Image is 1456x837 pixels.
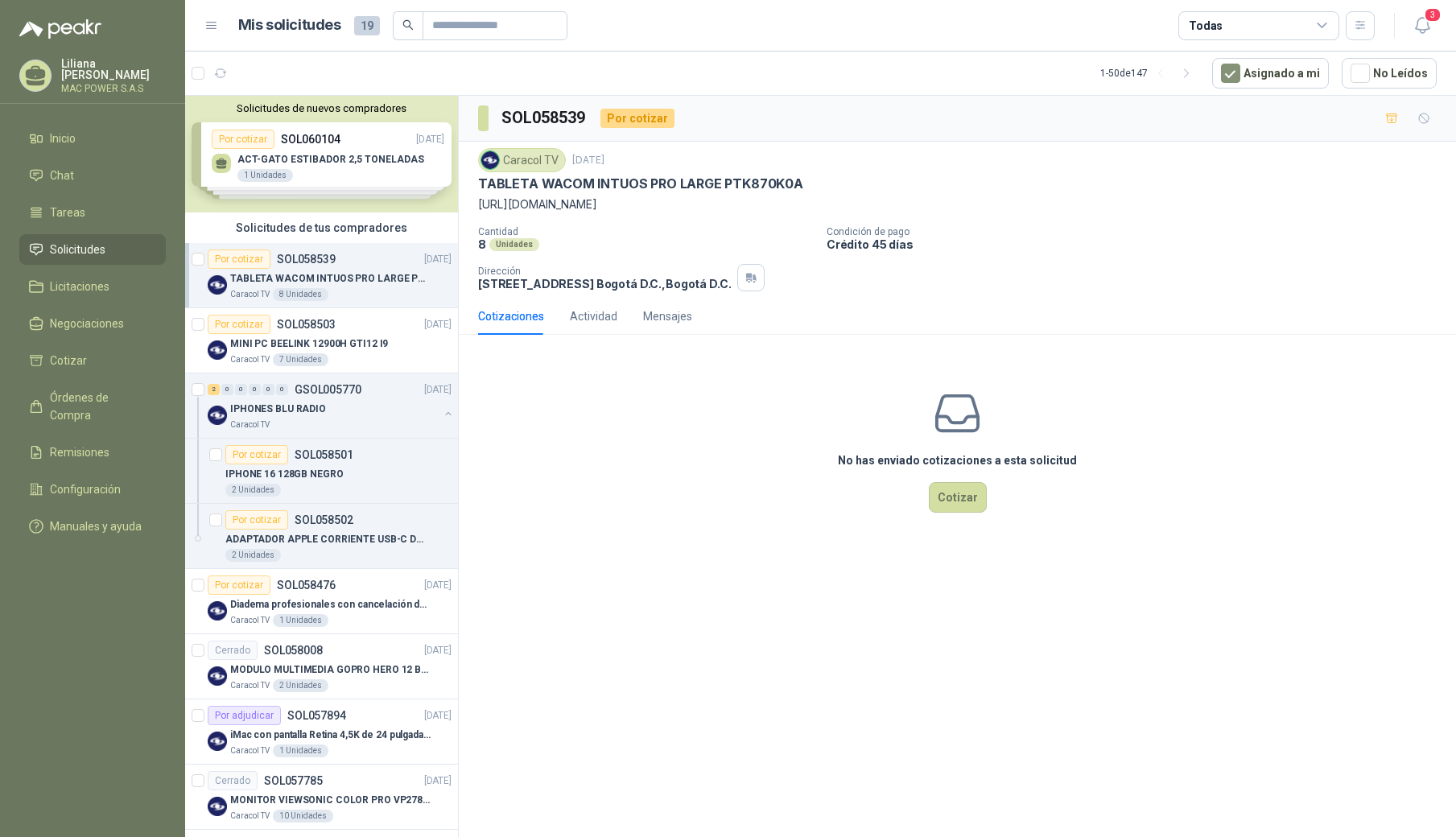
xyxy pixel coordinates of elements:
p: [DATE] [424,773,452,789]
a: Por cotizarSOL058503[DATE] Company LogoMINI PC BEELINK 12900H GTI12 I9Caracol TV7 Unidades [185,308,458,373]
p: Caracol TV [230,810,270,823]
p: ADAPTADOR APPLE CORRIENTE USB-C DE 20 W [225,532,426,547]
p: Caracol TV [230,614,270,627]
div: 10 Unidades [273,810,333,823]
p: SOL058476 [277,579,336,591]
p: TABLETA WACOM INTUOS PRO LARGE PTK870K0A [478,175,803,192]
img: Company Logo [208,601,227,621]
a: 2 0 0 0 0 0 GSOL005770[DATE] Company LogoIPHONES BLU RADIOCaracol TV [208,380,455,431]
p: IPHONES BLU RADIO [230,402,326,417]
div: Por cotizar [208,315,270,334]
a: Inicio [19,123,166,154]
img: Company Logo [208,340,227,360]
img: Company Logo [208,666,227,686]
button: 3 [1408,11,1437,40]
div: 0 [221,384,233,395]
a: Chat [19,160,166,191]
div: 0 [249,384,261,395]
div: Por cotizar [208,575,270,595]
div: Unidades [489,238,539,251]
p: SOL058008 [264,645,323,656]
a: Solicitudes [19,234,166,265]
p: TABLETA WACOM INTUOS PRO LARGE PTK870K0A [230,271,431,287]
div: 2 Unidades [225,549,281,562]
p: Cantidad [478,226,814,237]
img: Company Logo [208,275,227,295]
span: Tareas [50,204,85,221]
span: Inicio [50,130,76,147]
p: SOL058539 [277,254,336,265]
div: 1 Unidades [273,614,328,627]
p: GSOL005770 [295,384,361,395]
a: Órdenes de Compra [19,382,166,431]
a: Manuales y ayuda [19,511,166,542]
a: Negociaciones [19,308,166,339]
div: 1 Unidades [273,744,328,757]
div: 2 [208,384,220,395]
img: Company Logo [208,406,227,425]
div: 1 - 50 de 147 [1100,60,1199,86]
p: iMac con pantalla Retina 4,5K de 24 pulgadas M4 [230,728,431,743]
p: Caracol TV [230,744,270,757]
span: Configuración [50,480,121,498]
p: MONITOR VIEWSONIC COLOR PRO VP2786-4K [230,793,431,808]
span: Manuales y ayuda [50,517,142,535]
a: Por cotizarSOL058501IPHONE 16 128GB NEGRO2 Unidades [185,439,458,504]
div: Cerrado [208,641,258,660]
span: Licitaciones [50,278,109,295]
p: [DATE] [424,252,452,267]
div: Todas [1189,17,1223,35]
a: Configuración [19,474,166,505]
span: 3 [1424,7,1442,23]
img: Logo peakr [19,19,101,39]
button: Solicitudes de nuevos compradores [192,102,452,114]
span: Remisiones [50,443,109,461]
span: Negociaciones [50,315,124,332]
p: [DATE] [424,382,452,398]
p: [DATE] [424,317,452,332]
a: Tareas [19,197,166,228]
div: Por cotizar [225,445,288,464]
div: Solicitudes de nuevos compradoresPor cotizarSOL060104[DATE] ACT-GATO ESTIBADOR 2,5 TONELADAS1 Uni... [185,96,458,212]
p: Liliana [PERSON_NAME] [61,58,166,80]
h3: SOL058539 [501,105,588,130]
button: Cotizar [929,482,987,513]
div: Cotizaciones [478,307,544,325]
div: 2 Unidades [273,679,328,692]
p: MAC POWER S.A.S [61,84,166,93]
p: [STREET_ADDRESS] Bogotá D.C. , Bogotá D.C. [478,277,731,291]
p: SOL058502 [295,514,353,526]
div: Caracol TV [478,148,566,172]
div: Por cotizar [225,510,288,530]
p: Caracol TV [230,353,270,366]
div: Cerrado [208,771,258,790]
p: SOL057785 [264,775,323,786]
p: [DATE] [572,153,604,168]
p: [DATE] [424,708,452,724]
div: Por adjudicar [208,706,281,725]
p: MODULO MULTIMEDIA GOPRO HERO 12 BLACK [230,662,431,678]
div: Solicitudes de tus compradores [185,212,458,243]
p: SOL058503 [277,319,336,330]
p: 8 [478,237,486,251]
p: MINI PC BEELINK 12900H GTI12 I9 [230,336,388,352]
p: Caracol TV [230,288,270,301]
a: Por adjudicarSOL057894[DATE] Company LogoiMac con pantalla Retina 4,5K de 24 pulgadas M4Caracol T... [185,699,458,765]
span: Cotizar [50,352,87,369]
img: Company Logo [208,732,227,751]
p: SOL058501 [295,449,353,460]
p: [DATE] [424,643,452,658]
div: 2 Unidades [225,484,281,497]
div: Por cotizar [208,249,270,269]
h3: No has enviado cotizaciones a esta solicitud [838,451,1077,469]
p: [URL][DOMAIN_NAME] [478,196,1437,213]
div: 7 Unidades [273,353,328,366]
span: Solicitudes [50,241,105,258]
span: Órdenes de Compra [50,389,151,424]
img: Company Logo [208,797,227,816]
p: Diadema profesionales con cancelación de ruido en micrófono [230,597,431,612]
a: Por cotizarSOL058476[DATE] Company LogoDiadema profesionales con cancelación de ruido en micrófon... [185,569,458,634]
span: 19 [354,16,380,35]
p: IPHONE 16 128GB NEGRO [225,467,343,482]
a: CerradoSOL058008[DATE] Company LogoMODULO MULTIMEDIA GOPRO HERO 12 BLACKCaracol TV2 Unidades [185,634,458,699]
